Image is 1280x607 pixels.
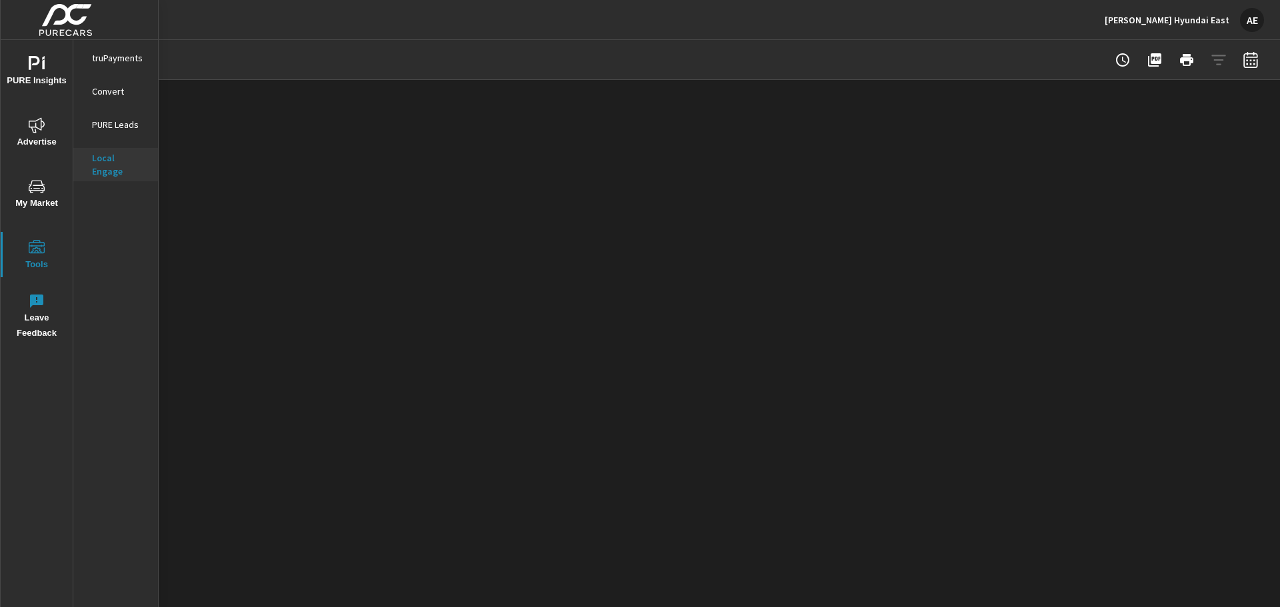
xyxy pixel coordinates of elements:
div: Local Engage [73,148,158,181]
p: [PERSON_NAME] Hyundai East [1105,14,1229,26]
div: Convert [73,81,158,101]
div: AE [1240,8,1264,32]
button: Print Report [1173,47,1200,73]
p: Convert [92,85,147,98]
p: truPayments [92,51,147,65]
div: truPayments [73,48,158,68]
span: Leave Feedback [5,293,69,341]
p: PURE Leads [92,118,147,131]
span: Tools [5,240,69,273]
span: My Market [5,179,69,211]
div: nav menu [1,40,73,346]
p: Local Engage [92,151,147,178]
div: PURE Leads [73,115,158,135]
button: Select Date Range [1237,47,1264,73]
button: "Export Report to PDF" [1141,47,1168,73]
span: PURE Insights [5,56,69,89]
span: Advertise [5,117,69,150]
